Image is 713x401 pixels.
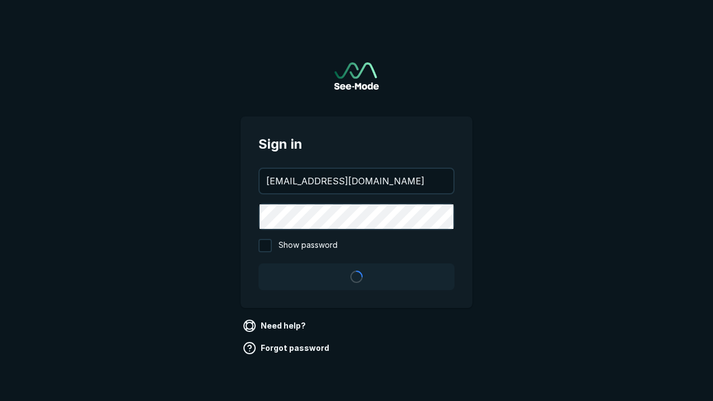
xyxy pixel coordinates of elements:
a: Go to sign in [334,62,379,90]
input: your@email.com [260,169,453,193]
img: See-Mode Logo [334,62,379,90]
span: Show password [279,239,338,252]
a: Need help? [241,317,310,335]
span: Sign in [258,134,455,154]
a: Forgot password [241,339,334,357]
